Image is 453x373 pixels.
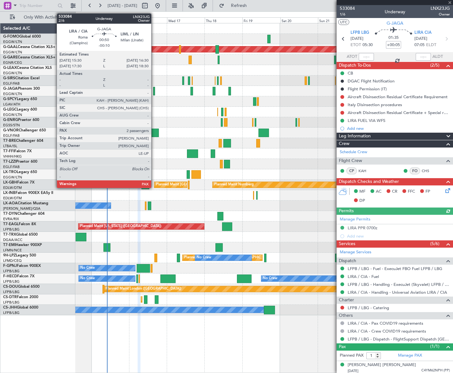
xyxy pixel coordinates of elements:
[3,129,46,132] a: G-VNORChallenger 650
[77,13,87,18] div: [DATE]
[3,160,16,164] span: T7-LZZI
[3,212,45,216] a: T7-DYNChallenger 604
[3,60,22,65] a: EGNR/CEG
[348,86,387,92] div: Flight Permission (IT)
[387,20,403,27] span: G-JAGA
[340,149,367,155] a: Schedule Crew
[106,284,181,294] div: Planned Maint London ([GEOGRAPHIC_DATA])
[3,56,55,59] a: G-GARECessna Citation XLS+
[3,258,22,263] a: LFMD/CEQ
[3,196,22,201] a: EDLW/DTM
[3,191,53,195] a: LX-INBFalcon 900EX EASy II
[184,253,274,262] div: Planned [GEOGRAPHIC_DATA] ([GEOGRAPHIC_DATA])
[414,42,425,48] span: 07:05
[3,102,20,107] a: LGAV/ATH
[3,222,36,226] a: T7-EAGLFalcon 8X
[348,110,450,115] div: Aircraft Disinsection Residual Certificate + Special request
[3,181,34,184] a: LX-GBHFalcon 7X
[3,45,55,49] a: G-GAALCessna Citation XLS+
[351,42,361,48] span: ETOT
[91,17,129,23] div: Mon 15
[3,222,19,226] span: T7-EAGL
[338,19,349,25] button: UTC
[3,248,22,253] a: LFMN/NCE
[3,285,18,289] span: CS-DOU
[3,39,22,44] a: EGGW/LTN
[348,290,447,295] a: LIRA / CIA - Handling - Universal Aviation LIRA / CIA
[3,233,16,237] span: T7-TRX
[363,42,373,48] span: 05:30
[430,62,439,69] span: (2/5)
[348,102,402,107] div: Italy Disinsection procedures
[340,352,363,359] label: Planned PAX
[3,191,16,195] span: LX-INB
[3,160,37,164] a: T7-LZZIPraetor 600
[346,167,357,174] div: CP
[3,97,37,101] a: G-SPCYLegacy 650
[3,76,15,80] span: G-SIRS
[19,1,56,10] input: Trip Number
[408,189,415,195] span: FFC
[3,212,17,216] span: T7-DYN
[348,305,389,310] a: LFPB / LBG - Catering
[3,81,20,86] a: EGLF/FAB
[398,352,422,359] a: Manage PAX
[3,108,17,111] span: G-LEGC
[3,149,14,153] span: T7-FFI
[3,233,38,237] a: T7-TRXGlobal 6500
[348,266,442,271] a: LFPB / LBG - Fuel - ExecuJet FBO Fuel LFPB / LBG
[3,139,43,143] a: T7-BREChallenger 604
[431,5,450,12] span: LNX23JG
[7,12,69,22] button: Only With Activity
[340,249,371,256] a: Manage Services
[3,129,19,132] span: G-VNOR
[425,189,430,195] span: FP
[376,189,382,195] span: AC
[385,9,405,15] div: Underway
[108,3,137,9] span: [DATE] - [DATE]
[226,3,252,8] span: Refresh
[3,97,17,101] span: G-SPCY
[359,198,365,204] span: DP
[3,290,20,294] a: LFPB/LBG
[348,362,416,368] div: [PERSON_NAME] [PERSON_NAME]
[359,189,365,195] span: MF
[3,66,17,70] span: G-LEAX
[3,279,20,284] a: LFPB/LBG
[414,30,431,36] span: LIRA CIA
[3,185,22,190] a: EDLW/DTM
[3,295,38,299] a: CS-DTRFalcon 2000
[3,108,37,111] a: G-LEGCLegacy 600
[432,54,443,60] span: ALDT
[80,263,95,273] div: No Crew
[3,149,32,153] a: T7-FFIFalcon 7X
[156,180,256,190] div: Planned Maint [GEOGRAPHIC_DATA] ([GEOGRAPHIC_DATA])
[3,35,19,39] span: G-FOMO
[3,112,22,117] a: EGGW/LTN
[3,87,18,91] span: G-JAGA
[3,133,20,138] a: EGLF/FAB
[3,264,41,268] a: F-GPNJFalcon 900EX
[3,56,18,59] span: G-GARE
[16,15,67,20] span: Only With Activity
[3,202,48,205] a: LX-AOACitation Mustang
[263,274,277,283] div: No Crew
[3,300,20,305] a: LFPB/LBG
[3,274,34,278] a: F-HECDFalcon 7X
[348,321,423,326] a: LIRA / CIA - Pax COVID19 requirements
[339,257,356,265] span: Dispatch
[3,50,22,55] a: EGGW/LTN
[3,254,36,257] a: 9H-LPZLegacy 500
[3,243,42,247] a: T7-EMIHawker 900XP
[339,312,353,319] span: Others
[348,78,394,84] div: DGAC Flight Notification
[3,306,17,310] span: CS-JHH
[414,36,427,42] span: [DATE]
[3,71,22,75] a: EGGW/LTN
[3,123,20,128] a: EGSS/STN
[129,17,167,23] div: Tue 16
[340,12,355,17] span: 1/6
[3,66,52,70] a: G-LEAXCessna Citation XLS
[3,285,40,289] a: CS-DOUGlobal 6500
[339,140,350,147] span: Crew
